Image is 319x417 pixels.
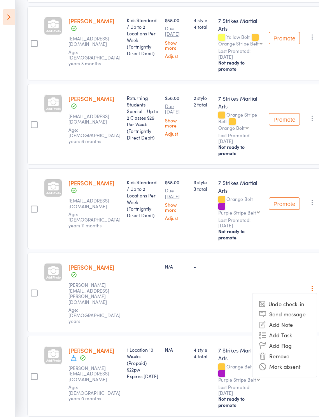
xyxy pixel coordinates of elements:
[165,202,188,212] a: Show more
[68,94,114,103] a: [PERSON_NAME]
[165,215,188,220] a: Adjust
[218,133,263,144] small: Last Promoted: [DATE]
[218,364,263,382] div: Orange Belt
[165,346,188,353] div: N/A
[218,217,263,229] small: Last Promoted: [DATE]
[269,113,300,126] button: Promote
[68,198,119,209] small: poonamsnigam@gmail.com
[194,94,212,101] span: 2 style
[127,179,159,218] div: Kids Standard / Up to 2 Locations Per Week (Fortnightly Direct Debit)
[165,118,188,128] a: Show more
[218,228,263,241] div: Not ready to promote
[218,377,256,382] div: Purple Stripe Belt
[165,131,188,136] a: Adjust
[165,40,188,50] a: Show more
[218,94,263,110] div: 7 Strikes Martial Arts
[252,330,317,340] li: Add Task
[252,361,317,372] li: Mark absent
[218,17,263,32] div: 7 Strikes Martial Arts
[127,17,159,56] div: Kids Standard / Up to 2 Locations Per Week (Fortnightly Direct Debit)
[165,17,188,58] div: $58.00
[165,263,188,270] div: N/A
[218,144,263,156] div: Not ready to promote
[252,319,317,330] li: Add Note
[218,112,263,130] div: Orange Stripe Belt
[68,17,114,25] a: [PERSON_NAME]
[68,36,119,47] small: hizdeen@gmail.com
[68,49,121,66] span: Age: [DEMOGRAPHIC_DATA] years 3 months
[194,23,212,30] span: 4 total
[218,346,263,362] div: 7 Strikes Martial Arts
[252,340,317,351] li: Add Flag
[218,48,263,59] small: Last Promoted: [DATE]
[218,210,256,215] div: Purple Stripe Belt
[165,179,188,220] div: $58.00
[165,103,188,115] small: Due [DATE]
[194,185,212,192] span: 3 total
[218,196,263,215] div: Orange Belt
[165,94,188,136] div: $58.00
[127,346,159,379] div: 1 Location 10 Weeks (Prepaid) $22pw
[68,306,121,324] span: Age: [DEMOGRAPHIC_DATA] years
[218,41,259,46] div: Orange Stripe Belt
[194,346,212,353] span: 4 style
[68,113,119,125] small: monikapatial@gmail.com
[165,188,188,199] small: Due [DATE]
[218,384,263,396] small: Last Promoted: [DATE]
[68,365,119,382] small: donna.barbuto02@gmail.com
[218,396,263,408] div: Not ready to promote
[68,263,114,271] a: [PERSON_NAME]
[269,197,300,210] button: Promote
[218,34,263,46] div: Yellow Belt
[269,32,300,44] button: Promote
[218,59,263,72] div: Not ready to promote
[68,179,114,187] a: [PERSON_NAME]
[194,263,212,270] div: -
[165,53,188,58] a: Adjust
[252,299,317,309] li: Undo check-in
[194,179,212,185] span: 3 style
[194,101,212,108] span: 2 total
[127,94,159,141] div: Returning Students Special - Up to 2 Classes $29 Per Week (Fortnightly Direct Debit)
[68,282,119,305] small: Sourabh.nigam@gmail.com
[194,17,212,23] span: 4 style
[68,384,121,401] span: Age: [DEMOGRAPHIC_DATA] years 0 months
[68,126,121,144] span: Age: [DEMOGRAPHIC_DATA] years 8 months
[218,125,245,130] div: Orange Belt
[194,353,212,359] span: 4 total
[68,346,114,354] a: [PERSON_NAME]
[68,211,121,229] span: Age: [DEMOGRAPHIC_DATA] years 11 months
[252,309,317,319] li: Send message
[252,351,317,361] li: Remove
[127,373,159,379] div: Expires [DATE]
[218,179,263,194] div: 7 Strikes Martial Arts
[165,26,188,37] small: Due [DATE]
